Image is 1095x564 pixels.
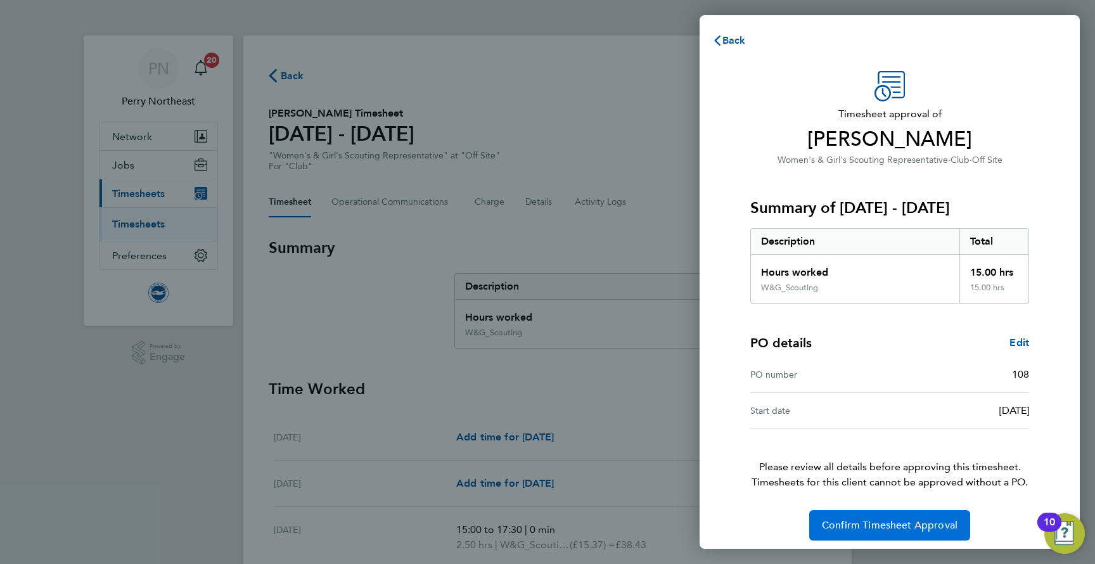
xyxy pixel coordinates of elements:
[750,403,890,418] div: Start date
[959,229,1029,254] div: Total
[809,510,970,541] button: Confirm Timesheet Approval
[822,519,957,532] span: Confirm Timesheet Approval
[970,155,972,165] span: ·
[750,334,812,352] h4: PO details
[959,283,1029,303] div: 15.00 hrs
[735,475,1044,490] span: Timesheets for this client cannot be approved without a PO.
[948,155,951,165] span: ·
[778,155,948,165] span: Women's & Girl's Scouting Representative
[722,34,746,46] span: Back
[959,255,1029,283] div: 15.00 hrs
[751,255,959,283] div: Hours worked
[890,403,1029,418] div: [DATE]
[972,155,1002,165] span: Off Site
[1009,336,1029,349] span: Edit
[751,229,959,254] div: Description
[750,367,890,382] div: PO number
[700,28,759,53] button: Back
[750,106,1029,122] span: Timesheet approval of
[750,198,1029,218] h3: Summary of [DATE] - [DATE]
[1044,522,1055,539] div: 10
[1044,513,1085,554] button: Open Resource Center, 10 new notifications
[951,155,970,165] span: Club
[750,228,1029,304] div: Summary of 01 - 31 Aug 2025
[761,283,818,293] div: W&G_Scouting
[1012,368,1029,380] span: 108
[735,429,1044,490] p: Please review all details before approving this timesheet.
[750,127,1029,152] span: [PERSON_NAME]
[1009,335,1029,350] a: Edit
